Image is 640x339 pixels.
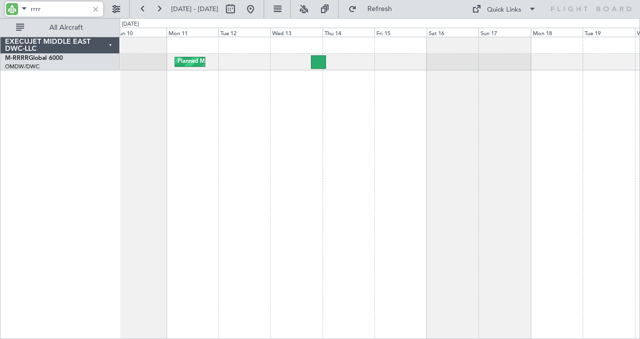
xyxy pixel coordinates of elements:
input: A/C (Reg. or Type) [31,2,89,17]
span: M-RRRR [5,55,29,61]
div: [DATE] [122,20,139,29]
div: Sun 10 [114,28,166,37]
div: Wed 13 [270,28,322,37]
button: Quick Links [467,1,541,17]
div: Quick Links [487,5,521,15]
div: Tue 12 [218,28,270,37]
div: Planned Maint Southend [178,54,240,69]
div: Thu 14 [323,28,374,37]
a: OMDW/DWC [5,63,40,70]
div: Mon 11 [167,28,218,37]
div: Fri 15 [374,28,426,37]
div: Sat 16 [427,28,478,37]
div: Mon 18 [531,28,583,37]
span: Refresh [359,6,401,13]
span: All Aircraft [26,24,106,31]
div: Tue 19 [583,28,634,37]
a: M-RRRRGlobal 6000 [5,55,63,61]
button: Refresh [344,1,404,17]
button: All Aircraft [11,20,109,36]
div: Sun 17 [478,28,530,37]
span: [DATE] - [DATE] [171,5,218,14]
